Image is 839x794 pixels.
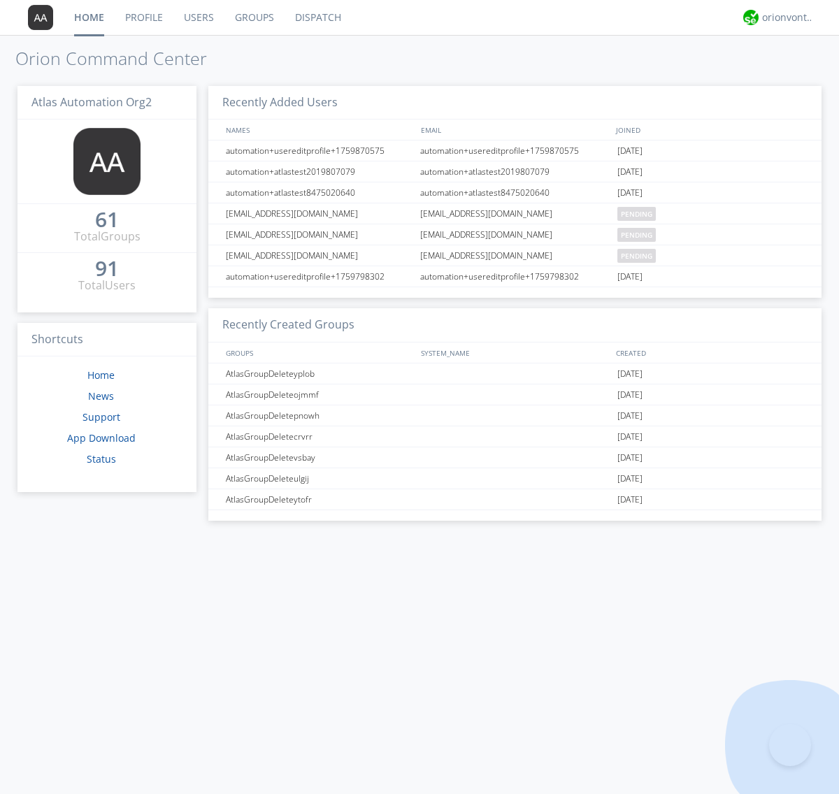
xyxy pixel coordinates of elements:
a: automation+usereditprofile+1759870575automation+usereditprofile+1759870575[DATE] [208,140,822,161]
div: JOINED [612,120,808,140]
div: Total Users [78,277,136,294]
div: AtlasGroupDeleteyplob [222,363,416,384]
div: automation+atlastest8475020640 [222,182,416,203]
a: automation+usereditprofile+1759798302automation+usereditprofile+1759798302[DATE] [208,266,822,287]
div: AtlasGroupDeleteojmmf [222,384,416,405]
div: AtlasGroupDeleteytofr [222,489,416,510]
span: [DATE] [617,405,643,426]
a: [EMAIL_ADDRESS][DOMAIN_NAME][EMAIL_ADDRESS][DOMAIN_NAME]pending [208,203,822,224]
img: 373638.png [73,128,141,195]
a: 91 [95,261,119,277]
a: AtlasGroupDeleteojmmf[DATE] [208,384,822,405]
span: [DATE] [617,468,643,489]
div: [EMAIL_ADDRESS][DOMAIN_NAME] [417,245,614,266]
span: [DATE] [617,426,643,447]
span: pending [617,207,656,221]
span: [DATE] [617,447,643,468]
span: [DATE] [617,161,643,182]
img: 373638.png [28,5,53,30]
span: [DATE] [617,140,643,161]
span: [DATE] [617,266,643,287]
div: GROUPS [222,342,414,363]
div: automation+usereditprofile+1759870575 [417,140,614,161]
a: AtlasGroupDeletevsbay[DATE] [208,447,822,468]
div: 91 [95,261,119,275]
div: [EMAIL_ADDRESS][DOMAIN_NAME] [417,203,614,224]
div: EMAIL [417,120,612,140]
span: pending [617,249,656,263]
a: 61 [95,212,119,229]
div: automation+atlastest2019807079 [417,161,614,182]
a: AtlasGroupDeleteytofr[DATE] [208,489,822,510]
span: [DATE] [617,489,643,510]
a: AtlasGroupDeletecrvrr[DATE] [208,426,822,447]
div: AtlasGroupDeleteulgij [222,468,416,489]
h3: Recently Created Groups [208,308,822,342]
a: Support [83,410,120,424]
div: [EMAIL_ADDRESS][DOMAIN_NAME] [222,224,416,245]
div: Total Groups [74,229,141,245]
a: AtlasGroupDeleteyplob[DATE] [208,363,822,384]
div: AtlasGroupDeletepnowh [222,405,416,426]
div: orionvontas+atlas+automation+org2 [762,10,815,24]
div: automation+atlastest2019807079 [222,161,416,182]
div: [EMAIL_ADDRESS][DOMAIN_NAME] [222,203,416,224]
a: [EMAIL_ADDRESS][DOMAIN_NAME][EMAIL_ADDRESS][DOMAIN_NAME]pending [208,224,822,245]
a: AtlasGroupDeletepnowh[DATE] [208,405,822,426]
div: CREATED [612,342,808,363]
h3: Recently Added Users [208,86,822,120]
div: automation+usereditprofile+1759798302 [222,266,416,287]
a: [EMAIL_ADDRESS][DOMAIN_NAME][EMAIL_ADDRESS][DOMAIN_NAME]pending [208,245,822,266]
div: [EMAIL_ADDRESS][DOMAIN_NAME] [417,224,614,245]
a: Status [87,452,116,465]
span: [DATE] [617,363,643,384]
div: automation+usereditprofile+1759870575 [222,140,416,161]
div: AtlasGroupDeletecrvrr [222,426,416,447]
a: automation+atlastest2019807079automation+atlastest2019807079[DATE] [208,161,822,182]
div: 61 [95,212,119,226]
a: App Download [67,431,136,445]
a: AtlasGroupDeleteulgij[DATE] [208,468,822,489]
div: AtlasGroupDeletevsbay [222,447,416,468]
a: News [88,389,114,403]
div: [EMAIL_ADDRESS][DOMAIN_NAME] [222,245,416,266]
a: automation+atlastest8475020640automation+atlastest8475020640[DATE] [208,182,822,203]
img: 29d36aed6fa347d5a1537e7736e6aa13 [743,10,759,25]
span: [DATE] [617,384,643,405]
span: pending [617,228,656,242]
div: automation+usereditprofile+1759798302 [417,266,614,287]
h3: Shortcuts [17,323,196,357]
a: Home [87,368,115,382]
span: Atlas Automation Org2 [31,94,152,110]
div: automation+atlastest8475020640 [417,182,614,203]
span: [DATE] [617,182,643,203]
div: SYSTEM_NAME [417,342,612,363]
div: NAMES [222,120,414,140]
iframe: Toggle Customer Support [769,724,811,766]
